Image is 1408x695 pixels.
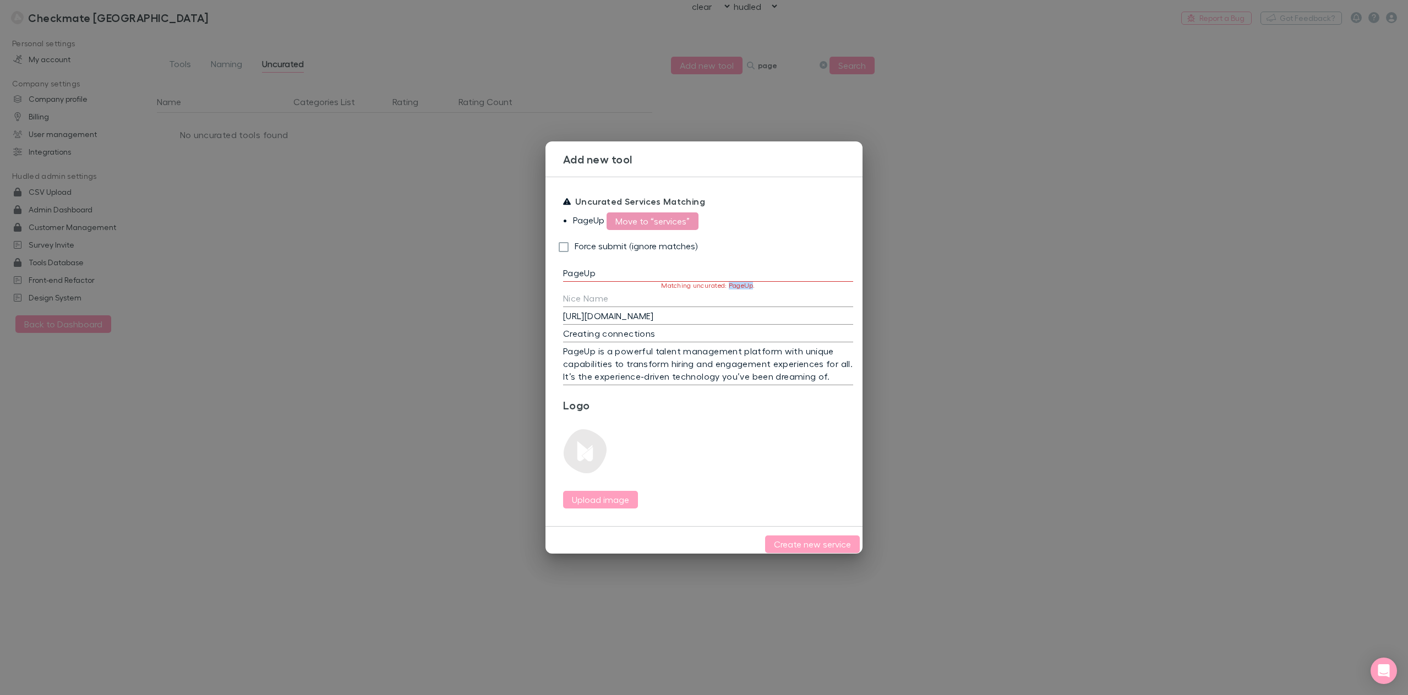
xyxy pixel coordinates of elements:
button: Upload image [563,491,638,508]
p: Uncurated Services Matching [575,195,705,208]
input: Name [563,264,853,282]
p: Matching uncurated: PageUp. [563,282,853,289]
h3: Logo [563,398,853,412]
textarea: Creating connections [563,327,853,340]
input: Nice Name [563,289,853,307]
label: Upload image [572,493,629,506]
img: Preview [563,429,607,473]
textarea: PageUp is a powerful talent management platform with unique capabilities to transform hiring and ... [563,344,853,382]
input: Website [563,307,853,325]
a: PageUp [573,215,604,225]
h3: Add new tool [563,152,863,166]
button: Create new service [765,535,860,553]
div: Open Intercom Messenger [1371,658,1397,684]
label: Force submit (ignore matches) [575,239,697,253]
button: Move to “services” [607,212,698,230]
